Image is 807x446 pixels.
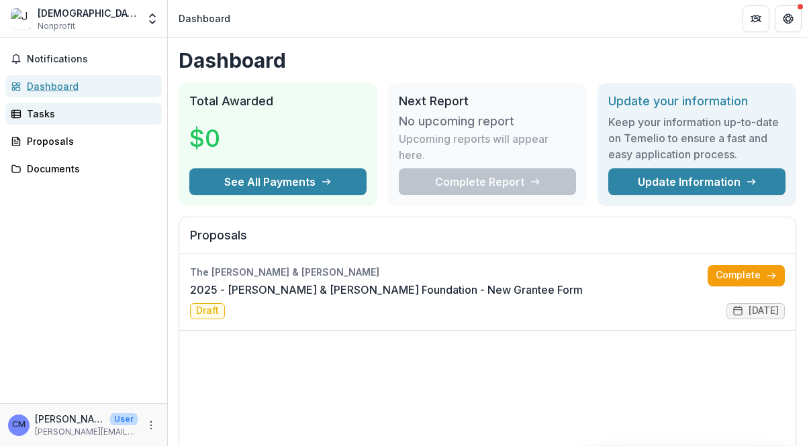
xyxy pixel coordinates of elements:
[35,426,138,438] p: [PERSON_NAME][EMAIL_ADDRESS][PERSON_NAME][DOMAIN_NAME]
[190,282,583,298] a: 2025 - [PERSON_NAME] & [PERSON_NAME] Foundation - New Grantee Form
[11,8,32,30] img: Jesuit Refugee Service USA
[5,75,162,97] a: Dashboard
[708,265,785,286] a: Complete
[27,107,151,121] div: Tasks
[27,79,151,93] div: Dashboard
[608,168,786,195] a: Update Information
[143,5,162,32] button: Open entity switcher
[27,54,156,65] span: Notifications
[399,94,576,109] h2: Next Report
[12,421,26,429] div: Chris Moser
[143,417,159,433] button: More
[743,5,769,32] button: Partners
[5,130,162,152] a: Proposals
[399,114,514,129] h3: No upcoming report
[775,5,802,32] button: Get Help
[35,412,105,426] p: [PERSON_NAME]
[189,168,367,195] button: See All Payments
[189,120,290,156] h3: $0
[173,9,236,28] nav: breadcrumb
[27,162,151,176] div: Documents
[5,158,162,180] a: Documents
[608,94,786,109] h2: Update your information
[38,20,75,32] span: Nonprofit
[179,11,230,25] div: Dashboard
[608,114,786,162] h3: Keep your information up-to-date on Temelio to ensure a fast and easy application process.
[5,48,162,70] button: Notifications
[399,131,576,163] p: Upcoming reports will appear here.
[110,413,138,425] p: User
[179,48,796,72] h1: Dashboard
[27,134,151,148] div: Proposals
[38,6,138,20] div: [DEMOGRAPHIC_DATA] Refugee Service [GEOGRAPHIC_DATA]
[189,94,367,109] h2: Total Awarded
[190,228,785,254] h2: Proposals
[5,103,162,125] a: Tasks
